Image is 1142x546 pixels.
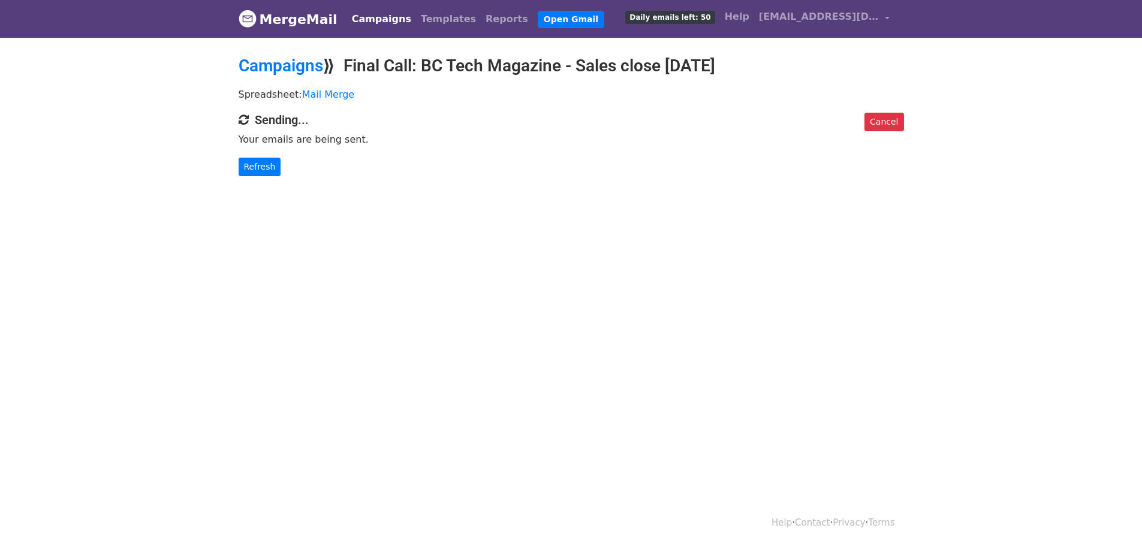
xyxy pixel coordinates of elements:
[538,11,604,28] a: Open Gmail
[239,56,904,76] h2: ⟫ Final Call: BC Tech Magazine - Sales close [DATE]
[864,113,903,131] a: Cancel
[868,517,894,528] a: Terms
[239,56,323,76] a: Campaigns
[625,11,715,24] span: Daily emails left: 50
[416,7,481,31] a: Templates
[620,5,719,29] a: Daily emails left: 50
[754,5,894,33] a: [EMAIL_ADDRESS][DOMAIN_NAME]
[239,158,281,176] a: Refresh
[239,10,257,28] img: MergeMail logo
[239,88,904,101] p: Spreadsheet:
[795,517,830,528] a: Contact
[772,517,792,528] a: Help
[239,7,338,32] a: MergeMail
[239,133,904,146] p: Your emails are being sent.
[481,7,533,31] a: Reports
[833,517,865,528] a: Privacy
[239,113,904,127] h4: Sending...
[347,7,416,31] a: Campaigns
[720,5,754,29] a: Help
[759,10,879,24] span: [EMAIL_ADDRESS][DOMAIN_NAME]
[302,89,355,100] a: Mail Merge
